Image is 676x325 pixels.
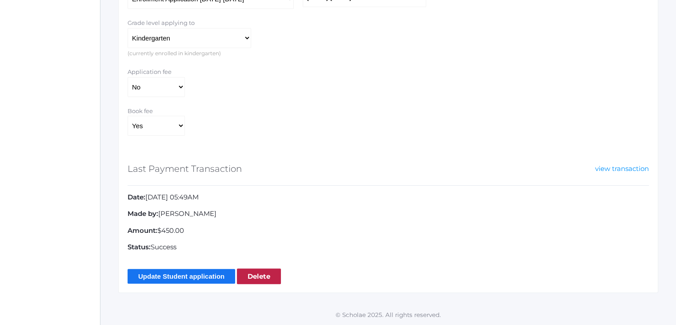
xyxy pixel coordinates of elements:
a: view transaction [595,164,649,173]
label: Application fee [128,68,172,75]
strong: Date: [128,193,145,201]
label: (currently enrolled in kindergarten) [128,50,221,57]
p: © Scholae 2025. All rights reserved. [100,310,676,319]
strong: Made by: [128,209,158,218]
p: $450.00 [128,226,649,236]
input: Update Student application [128,269,235,284]
label: Book fee [128,107,153,114]
p: [PERSON_NAME] [128,209,649,219]
p: [DATE] 05:49AM [128,192,649,203]
a: Delete [237,268,281,284]
strong: Amount: [128,226,157,235]
h5: Last Payment Transaction [128,161,242,176]
label: Grade level applying to [128,19,195,26]
p: Success [128,242,649,252]
strong: Status: [128,243,151,251]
